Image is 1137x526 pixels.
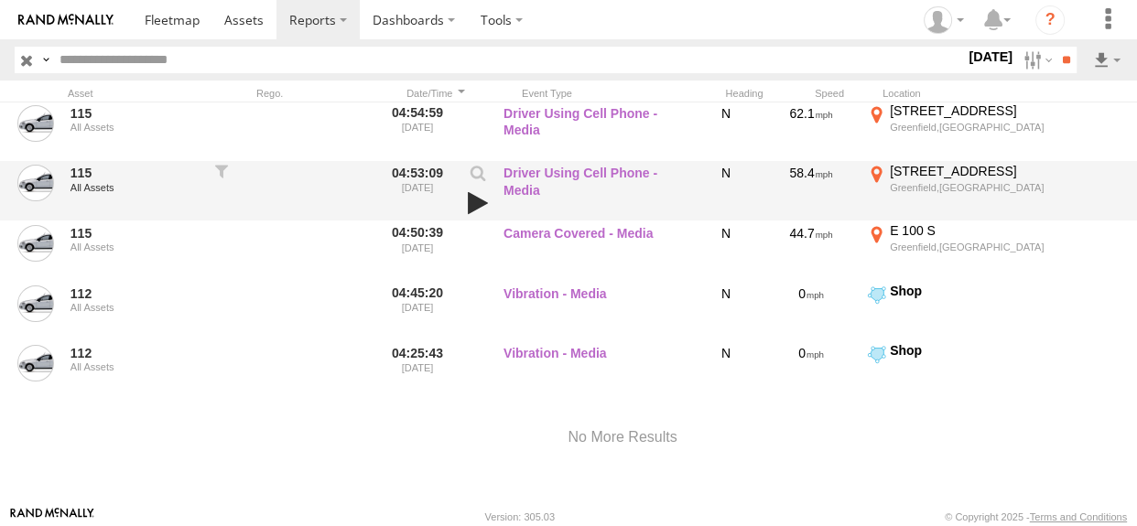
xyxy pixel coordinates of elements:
[765,163,857,220] div: 58.4
[70,105,202,122] a: 115
[70,345,202,361] a: 112
[70,122,202,133] div: All Assets
[694,102,758,159] div: N
[38,47,53,73] label: Search Query
[1035,5,1065,35] i: ?
[864,342,1075,399] label: Click to View Event Location
[694,283,758,339] div: N
[383,163,452,220] label: 04:53:09 [DATE]
[765,102,857,159] div: 62.1
[1091,47,1122,73] label: Export results as...
[864,163,1075,220] label: Click to View Event Location
[890,342,1072,359] div: Shop
[694,222,758,279] div: N
[765,222,857,279] div: 44.7
[890,222,1072,239] div: E 100 S
[694,342,758,399] div: N
[70,285,202,302] a: 112
[890,163,1072,179] div: [STREET_ADDRESS]
[890,181,1072,194] div: Greenfield,[GEOGRAPHIC_DATA]
[504,222,687,279] label: Camera Covered - Media
[504,163,687,220] label: Driver Using Cell Phone - Media
[383,342,452,399] label: 04:25:43 [DATE]
[70,302,202,313] div: All Assets
[462,165,493,190] label: View Event Parameters
[212,163,231,220] div: Filter to this asset's events
[485,511,555,522] div: Version: 305.03
[383,222,452,279] label: 04:50:39 [DATE]
[383,283,452,339] label: 04:45:20 [DATE]
[864,102,1075,159] label: Click to View Event Location
[1030,511,1127,522] a: Terms and Conditions
[18,14,114,27] img: rand-logo.svg
[864,283,1075,339] label: Click to View Event Location
[694,163,758,220] div: N
[864,222,1075,279] label: Click to View Event Location
[765,283,857,339] div: 0
[401,87,471,100] div: Click to Sort
[70,242,202,252] div: All Assets
[504,342,687,399] label: Vibration - Media
[70,225,202,242] a: 115
[70,361,202,372] div: All Assets
[504,102,687,159] label: Driver Using Cell Phone - Media
[383,102,452,159] label: 04:54:59 [DATE]
[70,165,202,181] a: 115
[890,102,1072,119] div: [STREET_ADDRESS]
[890,283,1072,299] div: Shop
[890,121,1072,134] div: Greenfield,[GEOGRAPHIC_DATA]
[10,508,94,526] a: Visit our Website
[504,283,687,339] label: Vibration - Media
[965,47,1016,67] label: [DATE]
[917,6,970,34] div: Brandon Hickerson
[70,182,202,193] div: All Assets
[1016,47,1056,73] label: Search Filter Options
[945,511,1127,522] div: © Copyright 2025 -
[890,241,1072,253] div: Greenfield,[GEOGRAPHIC_DATA]
[462,190,493,216] a: View Attached Media (Video)
[765,342,857,399] div: 0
